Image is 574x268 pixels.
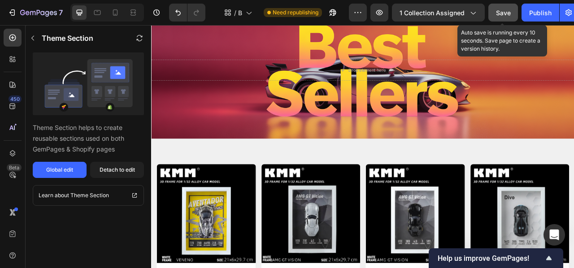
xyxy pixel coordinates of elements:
p: Theme Section [42,33,93,43]
div: 450 [9,95,22,103]
iframe: Design area [151,25,574,268]
p: 7 [59,7,63,18]
span: Best sellers [238,8,242,17]
button: Publish [522,4,559,22]
span: / [234,8,236,17]
button: 1 collection assigned [392,4,485,22]
button: 7 [4,4,67,22]
p: Theme Section helps to create reusable sections used on both GemPages & Shopify pages [33,122,144,155]
a: Learn about Theme Section [33,185,144,206]
div: Undo/Redo [169,4,205,22]
button: Show survey - Help us improve GemPages! [438,253,554,264]
button: Detach to edit [90,162,144,178]
span: Need republishing [273,9,318,17]
div: Drop element here [251,54,298,61]
button: Global edit [33,162,87,178]
div: Global edit [46,166,73,174]
p: Learn about [39,191,69,200]
div: Open Intercom Messenger [544,224,565,246]
span: Help us improve GemPages! [438,254,544,263]
span: 1 collection assigned [400,8,465,17]
div: Publish [529,8,552,17]
span: Save [496,9,511,17]
button: Save [488,4,518,22]
div: Detach to edit [100,166,135,174]
div: Beta [7,164,22,171]
p: Theme Section [70,191,109,200]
